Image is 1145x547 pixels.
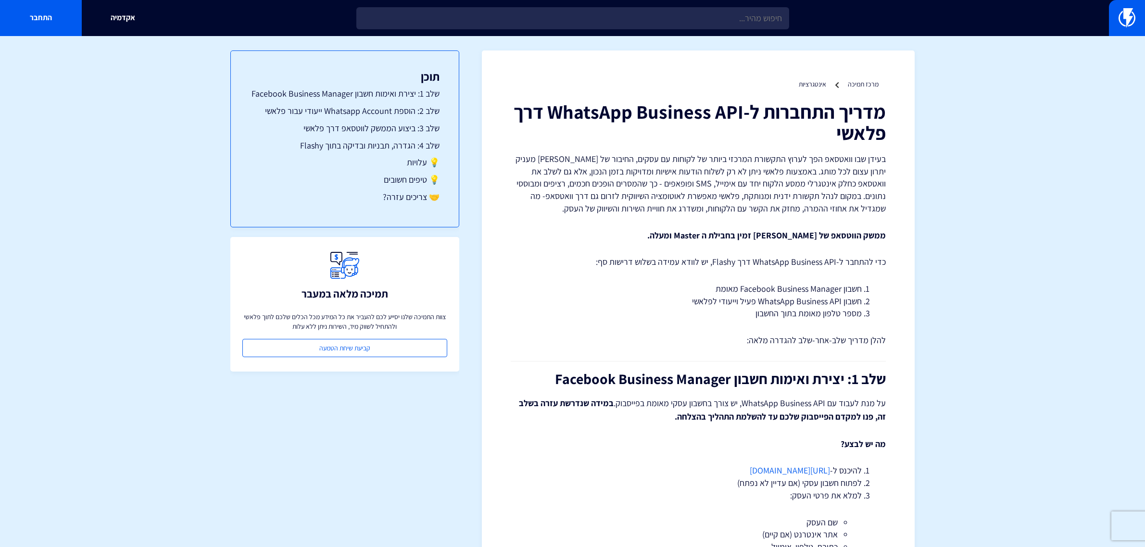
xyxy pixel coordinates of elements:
input: חיפוש מהיר... [356,7,789,29]
li: שם העסק [559,516,838,529]
a: שלב 3: ביצוע הממשק לווטסאפ דרך פלאשי [250,122,440,135]
a: 💡 טיפים חשובים [250,174,440,186]
li: מספר טלפון מאומת בתוך החשבון [535,307,862,320]
a: שלב 2: הוספת Whatsapp Account ייעודי עבור פלאשי [250,105,440,117]
p: צוות התמיכה שלנו יסייע לכם להעביר את כל המידע מכל הכלים שלכם לתוך פלאשי ולהתחיל לשווק מיד, השירות... [242,312,447,331]
p: בעידן שבו וואטסאפ הפך לערוץ התקשורת המרכזי ביותר של לקוחות עם עסקים, החיבור של [PERSON_NAME] מעני... [511,153,886,215]
li: חשבון Facebook Business Manager מאומת [535,283,862,295]
li: לפתוח חשבון עסקי (אם עדיין לא נפתח) [535,477,862,489]
h1: מדריך התחברות ל-WhatsApp Business API דרך פלאשי [511,101,886,143]
h2: שלב 1: יצירת ואימות חשבון Facebook Business Manager [511,371,886,387]
a: 🤝 צריכים עזרה? [250,191,440,203]
h3: תמיכה מלאה במעבר [302,288,388,299]
p: על מנת לעבוד עם WhatsApp Business API, יש צורך בחשבון עסקי מאומת בפייסבוק. [511,397,886,423]
strong: במידה שנדרשת עזרה בשלב זה, פנו למקדם הפייסבוק שלכם עד להשלמת התהליך בהצלחה. [519,398,886,422]
a: אינטגרציות [799,80,826,88]
a: שלב 1: יצירת ואימות חשבון Facebook Business Manager [250,87,440,100]
a: 💡 עלויות [250,156,440,169]
strong: ממשק הווטסאפ של [PERSON_NAME] זמין בחבילת ה Master ומעלה. [647,230,886,241]
h3: תוכן [250,70,440,83]
a: קביעת שיחת הטמעה [242,339,447,357]
a: [URL][DOMAIN_NAME] [750,465,830,476]
a: שלב 4: הגדרה, תבניות ובדיקה בתוך Flashy [250,139,440,152]
strong: מה יש לבצע? [841,438,886,449]
p: כדי להתחבר ל-WhatsApp Business API דרך Flashy, יש לוודא עמידה בשלוש דרישות סף: [511,256,886,268]
li: להיכנס ל- [535,464,862,477]
li: חשבון WhatsApp Business API פעיל וייעודי לפלאשי [535,295,862,308]
a: מרכז תמיכה [848,80,879,88]
p: להלן מדריך שלב-אחר-שלב להגדרה מלאה: [511,334,886,347]
li: אתר אינטרנט (אם קיים) [559,528,838,541]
